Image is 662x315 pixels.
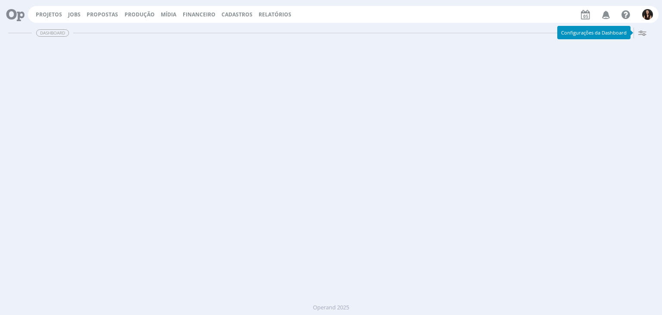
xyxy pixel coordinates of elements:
[183,11,215,18] a: Financeiro
[36,11,62,18] a: Projetos
[161,11,176,18] a: Mídia
[84,11,121,18] button: Propostas
[125,11,155,18] a: Produção
[557,26,631,39] div: Configurações da Dashboard
[36,29,69,37] span: Dashboard
[642,7,653,22] button: I
[642,9,653,20] img: I
[66,11,83,18] button: Jobs
[122,11,157,18] button: Produção
[33,11,65,18] button: Projetos
[259,11,291,18] a: Relatórios
[158,11,179,18] button: Mídia
[219,11,255,18] button: Cadastros
[222,11,253,18] span: Cadastros
[180,11,218,18] button: Financeiro
[87,11,118,18] span: Propostas
[256,11,294,18] button: Relatórios
[68,11,81,18] a: Jobs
